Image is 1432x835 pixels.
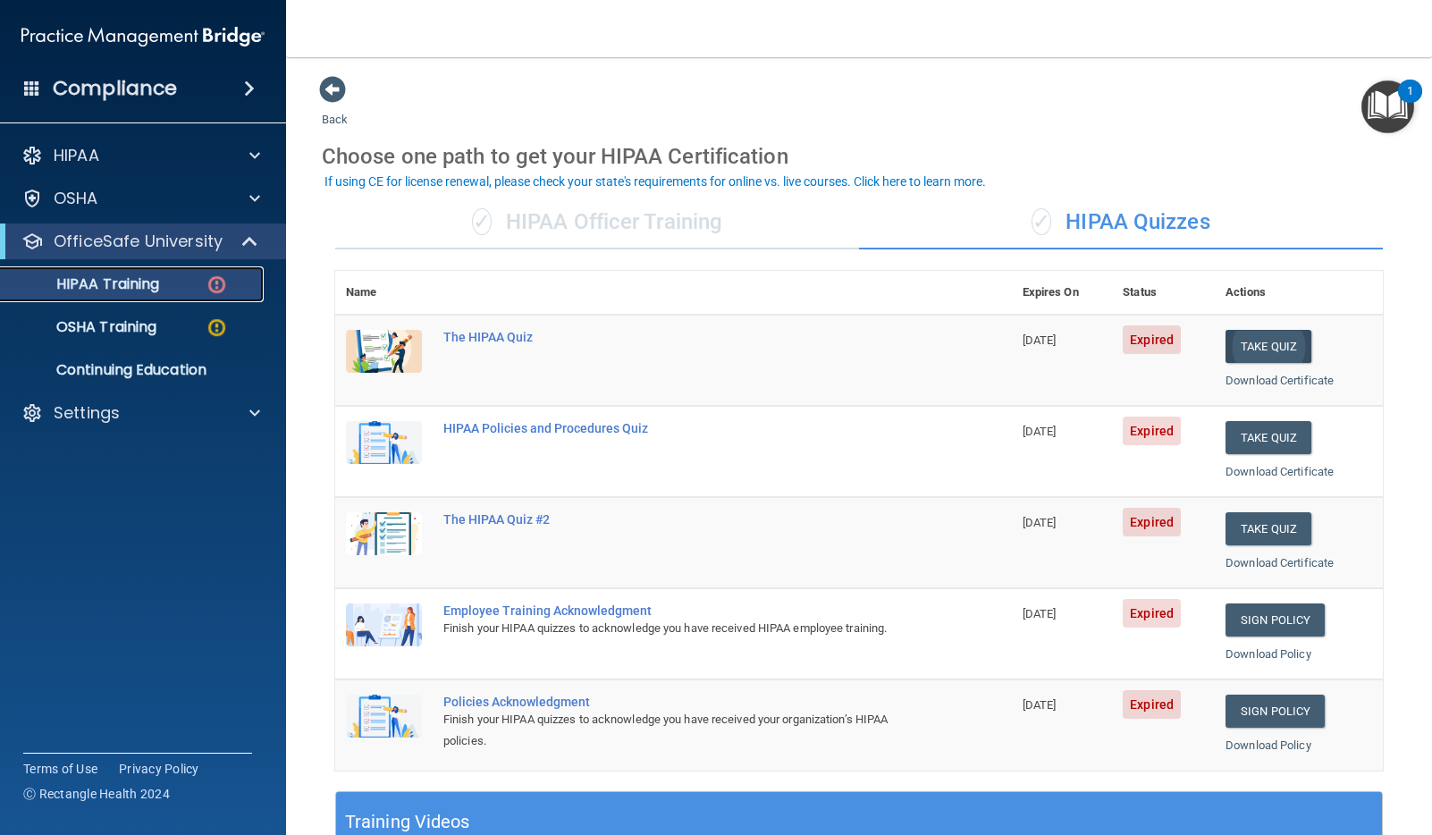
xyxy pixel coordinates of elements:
[443,421,922,435] div: HIPAA Policies and Procedures Quiz
[443,603,922,618] div: Employee Training Acknowledgment
[443,709,922,752] div: Finish your HIPAA quizzes to acknowledge you have received your organization’s HIPAA policies.
[443,618,922,639] div: Finish your HIPAA quizzes to acknowledge you have received HIPAA employee training.
[54,402,120,424] p: Settings
[12,318,156,336] p: OSHA Training
[1226,512,1311,545] button: Take Quiz
[322,173,989,190] button: If using CE for license renewal, please check your state's requirements for online vs. live cours...
[1123,417,1181,445] span: Expired
[443,330,922,344] div: The HIPAA Quiz
[472,208,492,235] span: ✓
[1023,333,1057,347] span: [DATE]
[1112,271,1215,315] th: Status
[206,274,228,296] img: danger-circle.6113f641.png
[1123,325,1181,354] span: Expired
[1023,698,1057,712] span: [DATE]
[859,196,1383,249] div: HIPAA Quizzes
[54,231,223,252] p: OfficeSafe University
[21,231,259,252] a: OfficeSafe University
[1226,556,1334,569] a: Download Certificate
[1023,425,1057,438] span: [DATE]
[206,316,228,339] img: warning-circle.0cc9ac19.png
[322,91,348,126] a: Back
[1226,374,1334,387] a: Download Certificate
[443,695,922,709] div: Policies Acknowledgment
[1023,516,1057,529] span: [DATE]
[53,76,177,101] h4: Compliance
[1226,695,1325,728] a: Sign Policy
[322,131,1396,182] div: Choose one path to get your HIPAA Certification
[1032,208,1051,235] span: ✓
[1361,80,1414,133] button: Open Resource Center, 1 new notification
[443,512,922,527] div: The HIPAA Quiz #2
[1123,508,1181,536] span: Expired
[21,188,260,209] a: OSHA
[1226,330,1311,363] button: Take Quiz
[23,785,170,803] span: Ⓒ Rectangle Health 2024
[335,271,433,315] th: Name
[1123,690,1181,719] span: Expired
[1226,465,1334,478] a: Download Certificate
[21,402,260,424] a: Settings
[335,196,859,249] div: HIPAA Officer Training
[23,760,97,778] a: Terms of Use
[1226,738,1311,752] a: Download Policy
[1407,91,1413,114] div: 1
[21,19,265,55] img: PMB logo
[1226,421,1311,454] button: Take Quiz
[324,175,986,188] div: If using CE for license renewal, please check your state's requirements for online vs. live cours...
[12,361,256,379] p: Continuing Education
[21,145,260,166] a: HIPAA
[1215,271,1383,315] th: Actions
[54,188,98,209] p: OSHA
[1226,603,1325,637] a: Sign Policy
[119,760,199,778] a: Privacy Policy
[12,275,159,293] p: HIPAA Training
[1226,647,1311,661] a: Download Policy
[1023,607,1057,620] span: [DATE]
[1012,271,1113,315] th: Expires On
[54,145,99,166] p: HIPAA
[1123,599,1181,628] span: Expired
